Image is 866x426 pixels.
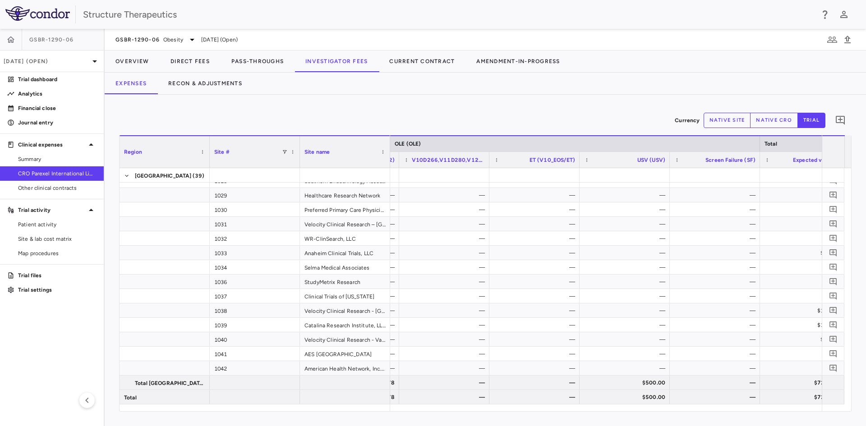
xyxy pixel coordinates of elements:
div: $10,210.05 [768,303,846,318]
span: V10D266,V11D280,V12D308,V13D336,V14D364,V15D392,V16D420,V17D462,V18D504,V19_EOS/ET () [412,157,485,163]
div: — [588,246,665,260]
div: — [768,289,846,303]
span: CRO Parexel International Limited [18,169,97,178]
div: — [588,289,665,303]
div: Selma Medical Associates [300,260,390,274]
div: — [497,332,575,347]
span: Patient activity [18,220,97,229]
div: — [588,202,665,217]
button: Add comment [827,189,839,201]
div: — [678,303,755,318]
div: — [407,188,485,202]
button: Add comment [827,232,839,244]
div: — [497,188,575,202]
button: Add comment [827,261,839,273]
div: — [407,217,485,231]
span: (39) [193,169,205,183]
div: 1039 [210,318,300,332]
button: Add comment [827,362,839,374]
button: Add comment [833,113,848,128]
button: native site [704,113,751,128]
div: — [678,289,755,303]
div: — [407,246,485,260]
div: $3,416.88 [768,246,846,260]
button: Pass-Throughs [221,50,295,72]
div: — [678,188,755,202]
div: $72,640.12 [768,376,846,390]
p: Clinical expenses [18,141,86,149]
div: Healthcare Research Network [300,188,390,202]
div: — [768,347,846,361]
img: logo-full-SnFGN8VE.png [5,6,70,21]
span: GSBR-1290-06 [115,36,160,43]
span: Expected visit costs [793,157,846,163]
div: — [497,390,575,404]
div: — [497,318,575,332]
div: — [407,361,485,376]
div: — [407,390,485,404]
div: — [678,231,755,246]
button: Add comment [827,304,839,316]
div: Velocity Clinical Research – [GEOGRAPHIC_DATA] [300,217,390,231]
div: Structure Therapeutics [83,8,814,21]
p: Trial settings [18,286,97,294]
div: — [407,289,485,303]
div: — [588,303,665,318]
div: 1032 [210,231,300,245]
svg: Add comment [829,364,838,372]
div: WR-ClinSearch, LLC [300,231,390,245]
div: 1033 [210,246,300,260]
div: — [407,376,485,390]
div: — [678,332,755,347]
div: 1036 [210,275,300,289]
div: — [678,318,755,332]
svg: Add comment [829,335,838,344]
div: — [768,361,846,376]
button: Investigator Fees [295,50,378,72]
button: Add comment [827,174,839,187]
span: [GEOGRAPHIC_DATA] [135,169,192,183]
div: StudyMetrix Research [300,275,390,289]
div: — [407,332,485,347]
div: — [588,275,665,289]
div: — [588,260,665,275]
button: Add comment [827,203,839,215]
div: — [588,217,665,231]
p: [DATE] (Open) [4,57,89,65]
span: Other clinical contracts [18,184,97,192]
button: Direct Fees [160,50,221,72]
div: — [768,202,846,217]
div: — [497,217,575,231]
svg: Add comment [829,277,838,286]
div: $72,640.12 [768,390,846,404]
div: 1042 [210,361,300,375]
span: Region [124,149,142,155]
div: Catalina Research Institute, LLC [300,318,390,332]
div: — [768,188,846,202]
button: Recon & Adjustments [157,73,253,94]
div: 1038 [210,303,300,317]
svg: Add comment [829,306,838,315]
div: — [588,188,665,202]
div: — [678,390,755,404]
span: Site # [214,149,230,155]
div: — [588,231,665,246]
div: 1041 [210,347,300,361]
div: — [768,231,846,246]
div: — [678,202,755,217]
span: Total [765,141,777,147]
span: Site name [304,149,330,155]
div: — [497,260,575,275]
button: Add comment [827,275,839,288]
div: — [407,202,485,217]
svg: Add comment [829,263,838,271]
div: — [497,376,575,390]
div: — [497,202,575,217]
button: Add comment [827,290,839,302]
div: — [497,231,575,246]
div: — [678,217,755,231]
span: Obesity [163,36,183,44]
button: Add comment [827,218,839,230]
div: 1040 [210,332,300,346]
p: Trial files [18,271,97,279]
